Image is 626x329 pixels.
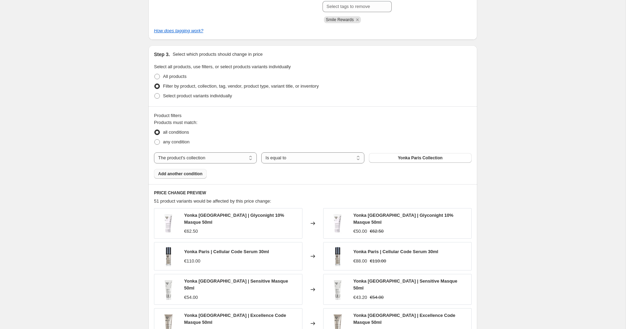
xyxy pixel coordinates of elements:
a: How does tagging work? [154,28,203,33]
img: Yonka-Paris-Sensitive-Mask-50ml-739631_80x.jpg [327,279,348,300]
span: Yonka [GEOGRAPHIC_DATA] | Sensitive Masque 50ml [353,278,457,291]
span: €54.00 [370,295,384,300]
span: Select all products, use filters, or select products variants individually [154,64,291,69]
span: Filter by product, collection, tag, vendor, product type, variant title, or inventory [163,83,319,89]
span: €43.20 [353,295,367,300]
span: Yonka [GEOGRAPHIC_DATA] | Glyconight 10% Masque 50ml [353,213,453,225]
span: Yonka Paris | Cellular Code Serum 30ml [184,249,269,254]
span: Yonka Paris Collection [398,155,443,161]
span: €110.00 [184,258,200,264]
button: Remove Smile Rewards [354,17,361,23]
span: all conditions [163,130,189,135]
p: Select which products should change in price [173,51,263,58]
img: Yonka-Paris-Cellular-Code-Serum-30ml-689757_80x.jpg [327,246,348,267]
span: Yonka Paris | Cellular Code Serum 30ml [353,249,438,254]
img: YonkaParisGlyconight10_Masque_80x.jpg [327,213,348,234]
span: €110.00 [370,258,386,264]
span: Yonka [GEOGRAPHIC_DATA] | Excellence Code Masque 50ml [184,313,286,325]
span: Yonka [GEOGRAPHIC_DATA] | Glyconight 10% Masque 50ml [184,213,284,225]
h2: Step 3. [154,51,170,58]
button: Yonka Paris Collection [369,153,472,163]
span: Add another condition [158,171,202,177]
span: any condition [163,139,190,144]
span: €62.50 [370,229,384,234]
img: YonkaParisGlyconight10_Masque_80x.jpg [158,213,179,234]
h6: PRICE CHANGE PREVIEW [154,190,472,196]
div: Product filters [154,112,472,119]
img: Yonka-Paris-Cellular-Code-Serum-30ml-689757_80x.jpg [158,246,179,267]
span: €50.00 [353,229,367,234]
span: Smile Rewards [326,17,354,22]
span: €88.00 [353,258,367,264]
span: 51 product variants would be affected by this price change: [154,198,271,204]
span: Yonka [GEOGRAPHIC_DATA] | Sensitive Masque 50ml [184,278,288,291]
span: €62.50 [184,229,198,234]
span: All products [163,74,187,79]
button: Add another condition [154,169,207,179]
span: Products must match: [154,120,198,125]
span: €54.00 [184,295,198,300]
span: Yonka [GEOGRAPHIC_DATA] | Excellence Code Masque 50ml [353,313,455,325]
span: Select product variants individually [163,93,232,98]
input: Select tags to remove [323,1,392,12]
img: Yonka-Paris-Sensitive-Mask-50ml-739631_80x.jpg [158,279,179,300]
